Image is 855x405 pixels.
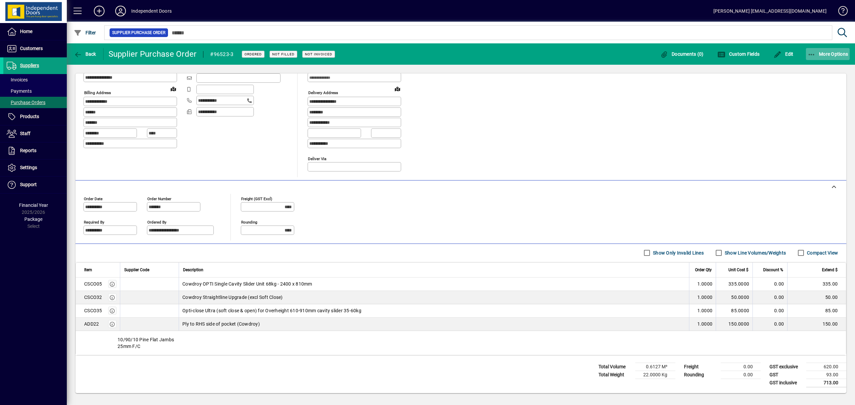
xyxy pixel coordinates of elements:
[84,196,103,201] mat-label: Order date
[24,217,42,222] span: Package
[752,318,787,331] td: 0.00
[772,48,795,60] button: Edit
[3,85,67,97] a: Payments
[808,51,848,57] span: More Options
[723,250,786,256] label: Show Line Volumes/Weights
[20,165,37,170] span: Settings
[182,307,361,314] span: Opti-close Ultra (soft close & open) for Overheight 610-910mm cavity slider 35-60kg
[3,142,67,159] a: Reports
[752,304,787,318] td: 0.00
[3,40,67,57] a: Customers
[20,131,30,136] span: Staff
[595,363,635,371] td: Total Volume
[652,250,704,256] label: Show Only Invalid Lines
[3,125,67,142] a: Staff
[595,371,635,379] td: Total Weight
[392,83,403,94] a: View on map
[84,266,92,274] span: Item
[766,363,806,371] td: GST exclusive
[3,74,67,85] a: Invoices
[147,220,166,224] mat-label: Ordered by
[131,6,172,16] div: Independent Doors
[3,108,67,125] a: Products
[241,196,272,201] mat-label: Freight (GST excl)
[822,266,838,274] span: Extend $
[124,266,149,274] span: Supplier Code
[84,321,99,327] div: ADD22
[787,291,846,304] td: 50.00
[182,294,283,301] span: Cowdroy Straightline Upgrade (excl Soft Close)
[74,30,96,35] span: Filter
[833,1,847,23] a: Knowledge Base
[7,77,28,82] span: Invoices
[20,63,39,68] span: Suppliers
[763,266,783,274] span: Discount %
[787,278,846,291] td: 335.00
[787,304,846,318] td: 85.00
[752,278,787,291] td: 0.00
[210,49,233,60] div: #96523-3
[244,52,262,56] span: Ordered
[110,5,131,17] button: Profile
[689,291,716,304] td: 1.0000
[20,182,37,187] span: Support
[168,83,179,94] a: View on map
[112,29,165,36] span: Supplier Purchase Order
[84,294,102,301] div: CSCO32
[635,363,675,371] td: 0.6127 M³
[3,23,67,40] a: Home
[774,51,794,57] span: Edit
[716,291,752,304] td: 50.0000
[660,51,704,57] span: Documents (0)
[20,148,36,153] span: Reports
[147,196,171,201] mat-label: Order number
[3,176,67,193] a: Support
[272,52,295,56] span: Not Filled
[806,250,838,256] label: Compact View
[84,307,102,314] div: CSCO35
[89,5,110,17] button: Add
[7,88,32,94] span: Payments
[635,371,675,379] td: 22.0000 Kg
[74,51,96,57] span: Back
[766,379,806,387] td: GST inclusive
[681,363,721,371] td: Freight
[721,363,761,371] td: 0.00
[806,371,846,379] td: 93.00
[717,51,759,57] span: Custom Fields
[806,379,846,387] td: 713.00
[72,48,98,60] button: Back
[721,371,761,379] td: 0.00
[76,331,846,355] div: 10/90/10 Pine Flat Jambs 25mm F/C
[806,48,850,60] button: More Options
[659,48,705,60] button: Documents (0)
[20,29,32,34] span: Home
[728,266,748,274] span: Unit Cost $
[109,49,197,59] div: Supplier Purchase Order
[787,318,846,331] td: 150.00
[20,114,39,119] span: Products
[716,318,752,331] td: 150.0000
[305,52,332,56] span: Not Invoiced
[20,46,43,51] span: Customers
[752,291,787,304] td: 0.00
[806,363,846,371] td: 620.00
[182,321,260,327] span: Ply to RHS side of pocket (Cowdroy)
[84,281,102,287] div: CSCO05
[713,6,827,16] div: [PERSON_NAME] [EMAIL_ADDRESS][DOMAIN_NAME]
[695,266,712,274] span: Order Qty
[72,27,98,39] button: Filter
[3,97,67,108] a: Purchase Orders
[681,371,721,379] td: Rounding
[84,220,104,224] mat-label: Required by
[308,156,326,161] mat-label: Deliver via
[689,278,716,291] td: 1.0000
[183,266,203,274] span: Description
[3,159,67,176] a: Settings
[689,304,716,318] td: 1.0000
[716,278,752,291] td: 335.0000
[19,202,48,208] span: Financial Year
[716,48,761,60] button: Custom Fields
[67,48,104,60] app-page-header-button: Back
[689,318,716,331] td: 1.0000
